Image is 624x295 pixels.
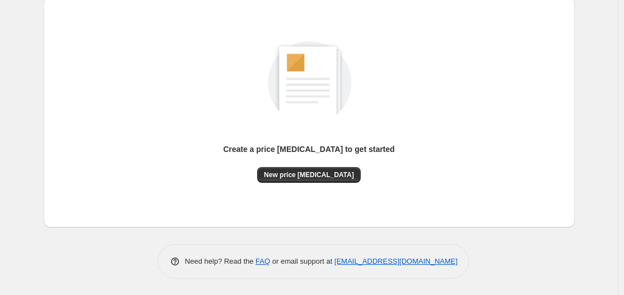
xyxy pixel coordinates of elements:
[256,257,270,265] a: FAQ
[257,167,361,183] button: New price [MEDICAL_DATA]
[185,257,256,265] span: Need help? Read the
[334,257,457,265] a: [EMAIL_ADDRESS][DOMAIN_NAME]
[264,170,354,179] span: New price [MEDICAL_DATA]
[270,257,334,265] span: or email support at
[223,144,395,155] p: Create a price [MEDICAL_DATA] to get started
